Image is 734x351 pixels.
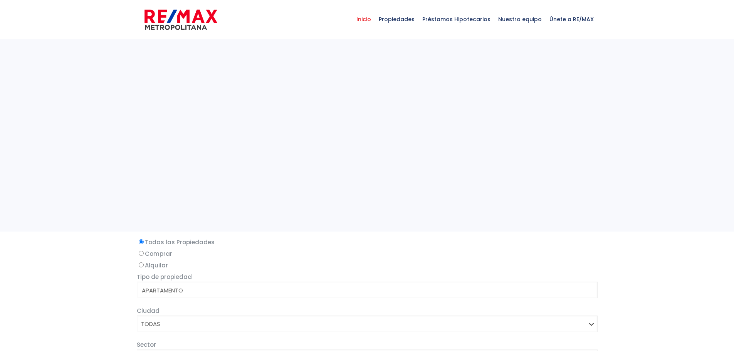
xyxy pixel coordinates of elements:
[137,249,598,259] label: Comprar
[139,251,144,256] input: Comprar
[139,262,144,267] input: Alquilar
[141,286,588,295] option: APARTAMENTO
[137,260,598,270] label: Alquilar
[546,8,598,31] span: Únete a RE/MAX
[137,273,192,281] span: Tipo de propiedad
[375,8,418,31] span: Propiedades
[137,237,598,247] label: Todas las Propiedades
[139,239,144,244] input: Todas las Propiedades
[418,8,494,31] span: Préstamos Hipotecarios
[353,8,375,31] span: Inicio
[141,295,588,304] option: CASA
[144,8,217,31] img: remax-metropolitana-logo
[137,307,160,315] span: Ciudad
[137,341,156,349] span: Sector
[494,8,546,31] span: Nuestro equipo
